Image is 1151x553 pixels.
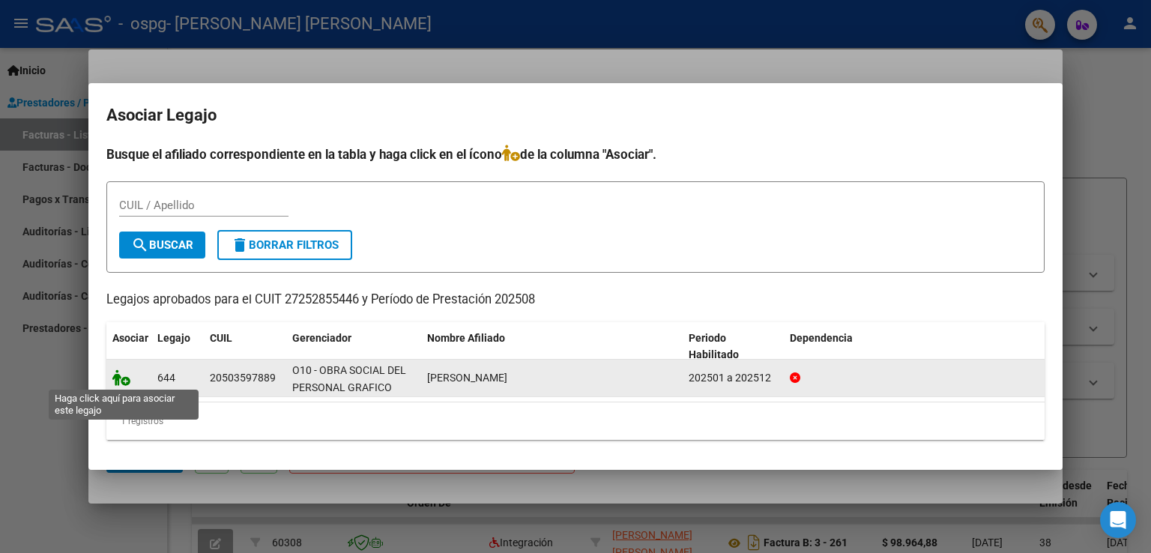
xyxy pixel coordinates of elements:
[427,332,505,344] span: Nombre Afiliado
[151,322,204,372] datatable-header-cell: Legajo
[131,236,149,254] mat-icon: search
[106,291,1045,309] p: Legajos aprobados para el CUIT 27252855446 y Período de Prestación 202508
[131,238,193,252] span: Buscar
[292,364,406,393] span: O10 - OBRA SOCIAL DEL PERSONAL GRAFICO
[231,238,339,252] span: Borrar Filtros
[106,101,1045,130] h2: Asociar Legajo
[683,322,784,372] datatable-header-cell: Periodo Habilitado
[286,322,421,372] datatable-header-cell: Gerenciador
[217,230,352,260] button: Borrar Filtros
[106,402,1045,440] div: 1 registros
[427,372,507,384] span: AQUINO MATIAS BENJAMIN
[421,322,683,372] datatable-header-cell: Nombre Afiliado
[790,332,853,344] span: Dependencia
[231,236,249,254] mat-icon: delete
[112,332,148,344] span: Asociar
[157,332,190,344] span: Legajo
[106,322,151,372] datatable-header-cell: Asociar
[157,372,175,384] span: 644
[292,332,351,344] span: Gerenciador
[689,332,739,361] span: Periodo Habilitado
[210,369,276,387] div: 20503597889
[106,145,1045,164] h4: Busque el afiliado correspondiente en la tabla y haga click en el ícono de la columna "Asociar".
[119,232,205,259] button: Buscar
[1100,502,1136,538] div: Open Intercom Messenger
[204,322,286,372] datatable-header-cell: CUIL
[784,322,1045,372] datatable-header-cell: Dependencia
[210,332,232,344] span: CUIL
[689,369,778,387] div: 202501 a 202512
